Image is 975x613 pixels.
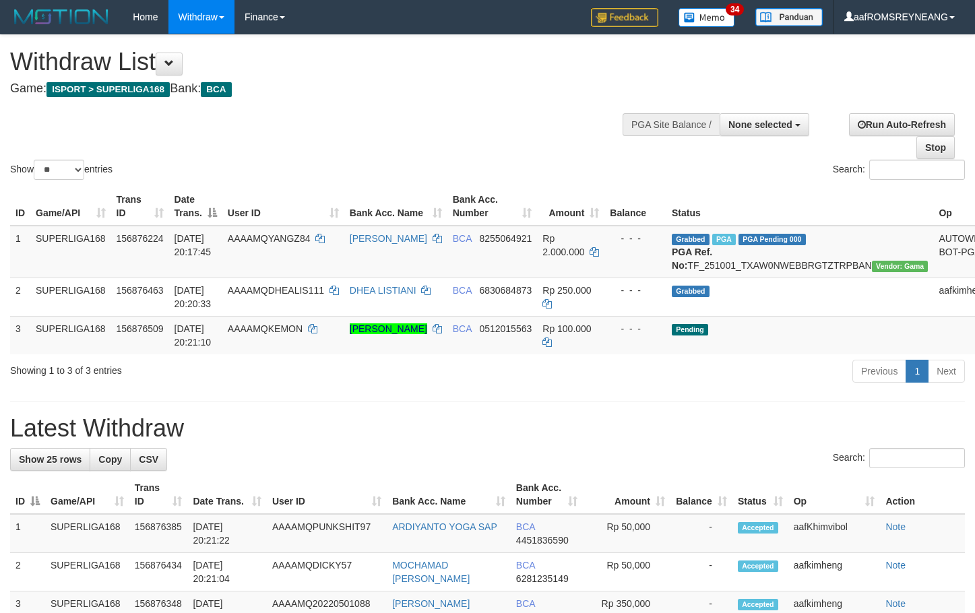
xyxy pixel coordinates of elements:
span: Show 25 rows [19,454,82,465]
td: [DATE] 20:21:04 [187,553,267,591]
span: [DATE] 20:20:33 [175,285,212,309]
label: Search: [833,160,965,180]
td: 1 [10,514,45,553]
a: Copy [90,448,131,471]
span: Vendor URL: https://trx31.1velocity.biz [872,261,929,272]
span: Pending [672,324,708,335]
span: BCA [453,233,472,244]
th: Bank Acc. Name: activate to sort column ascending [344,187,447,226]
th: Game/API: activate to sort column ascending [30,187,111,226]
span: Accepted [738,599,778,610]
a: Next [928,360,965,383]
a: ARDIYANTO YOGA SAP [392,521,497,532]
button: None selected [720,113,809,136]
span: Copy 8255064921 to clipboard [479,233,532,244]
span: 34 [726,3,744,15]
span: Copy [98,454,122,465]
td: - [670,514,732,553]
th: Amount: activate to sort column ascending [583,476,670,514]
label: Show entries [10,160,113,180]
h1: Withdraw List [10,49,637,75]
th: Balance [604,187,666,226]
th: Bank Acc. Name: activate to sort column ascending [387,476,511,514]
a: Previous [852,360,906,383]
td: SUPERLIGA168 [30,226,111,278]
h4: Game: Bank: [10,82,637,96]
td: TF_251001_TXAW0NWEBBRGTZTRPBAN [666,226,933,278]
span: None selected [728,119,792,130]
span: BCA [453,323,472,334]
a: CSV [130,448,167,471]
td: Rp 50,000 [583,553,670,591]
th: Balance: activate to sort column ascending [670,476,732,514]
a: Stop [916,136,955,159]
th: Amount: activate to sort column ascending [537,187,604,226]
span: Copy 4451836590 to clipboard [516,535,569,546]
span: PGA Pending [738,234,806,245]
td: [DATE] 20:21:22 [187,514,267,553]
th: ID: activate to sort column descending [10,476,45,514]
td: SUPERLIGA168 [45,553,129,591]
span: Rp 100.000 [542,323,591,334]
th: User ID: activate to sort column ascending [267,476,387,514]
span: 156876224 [117,233,164,244]
span: BCA [516,598,535,609]
th: Date Trans.: activate to sort column ascending [187,476,267,514]
span: BCA [516,560,535,571]
h1: Latest Withdraw [10,415,965,442]
td: AAAAMQDICKY57 [267,553,387,591]
select: Showentries [34,160,84,180]
a: Note [885,521,906,532]
a: Show 25 rows [10,448,90,471]
span: AAAAMQKEMON [228,323,303,334]
span: AAAAMQDHEALIS111 [228,285,324,296]
th: Game/API: activate to sort column ascending [45,476,129,514]
th: Status [666,187,933,226]
span: BCA [453,285,472,296]
th: Trans ID: activate to sort column ascending [111,187,169,226]
a: Note [885,598,906,609]
span: Copy 6830684873 to clipboard [479,285,532,296]
span: Accepted [738,560,778,572]
span: Rp 250.000 [542,285,591,296]
img: panduan.png [755,8,823,26]
th: Bank Acc. Number: activate to sort column ascending [511,476,584,514]
span: Copy 6281235149 to clipboard [516,573,569,584]
td: - [670,553,732,591]
td: 156876385 [129,514,188,553]
td: Rp 50,000 [583,514,670,553]
div: - - - [610,232,661,245]
span: AAAAMQYANGZ84 [228,233,311,244]
input: Search: [869,448,965,468]
div: PGA Site Balance / [623,113,720,136]
span: [DATE] 20:21:10 [175,323,212,348]
td: aafkimheng [788,553,881,591]
div: Showing 1 to 3 of 3 entries [10,358,396,377]
span: CSV [139,454,158,465]
span: Copy 0512015563 to clipboard [479,323,532,334]
td: 3 [10,316,30,354]
input: Search: [869,160,965,180]
div: - - - [610,322,661,335]
span: 156876463 [117,285,164,296]
td: SUPERLIGA168 [30,278,111,316]
td: 156876434 [129,553,188,591]
th: Date Trans.: activate to sort column descending [169,187,222,226]
span: Grabbed [672,234,710,245]
a: [PERSON_NAME] [350,233,427,244]
span: Rp 2.000.000 [542,233,584,257]
span: BCA [201,82,231,97]
td: 2 [10,553,45,591]
b: PGA Ref. No: [672,247,712,271]
img: Button%20Memo.svg [679,8,735,27]
th: Action [880,476,965,514]
a: [PERSON_NAME] [392,598,470,609]
th: Op: activate to sort column ascending [788,476,881,514]
span: BCA [516,521,535,532]
img: MOTION_logo.png [10,7,113,27]
a: 1 [906,360,929,383]
th: ID [10,187,30,226]
a: Note [885,560,906,571]
td: 2 [10,278,30,316]
div: - - - [610,284,661,297]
